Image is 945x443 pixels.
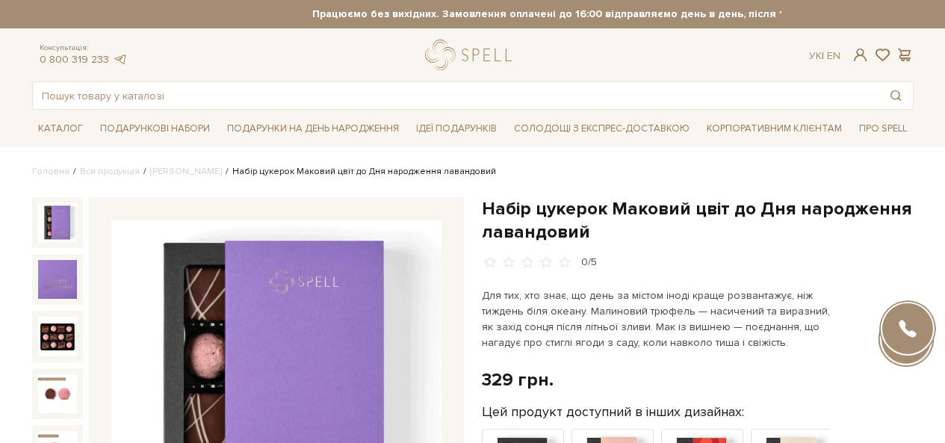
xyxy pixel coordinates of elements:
a: 0 800 319 233 [40,53,109,66]
span: Про Spell [853,117,913,140]
li: Набір цукерок Маковий цвіт до Дня народження лавандовий [222,165,496,179]
a: Головна [32,166,69,177]
img: Набір цукерок Маковий цвіт до Дня народження лавандовий [38,260,77,299]
p: Для тих, хто знає, що день за містом іноді краще розвантажує, ніж тиждень біля океану. Малиновий ... [482,288,832,350]
a: Солодощі з експрес-доставкою [508,116,695,141]
span: Консультація: [40,43,128,53]
a: logo [425,40,518,70]
span: Ідеї подарунків [410,117,503,140]
a: Вся продукція [80,166,140,177]
a: [PERSON_NAME] [150,166,222,177]
div: 329 грн. [482,368,554,391]
div: 0/5 [581,255,597,270]
a: Корпоративним клієнтам [701,116,848,141]
span: Каталог [32,117,89,140]
a: En [827,49,840,62]
img: Набір цукерок Маковий цвіт до Дня народження лавандовий [38,203,77,242]
span: Подарункові набори [94,117,216,140]
label: Цей продукт доступний в інших дизайнах: [482,403,744,421]
h1: Набір цукерок Маковий цвіт до Дня народження лавандовий [482,197,914,244]
img: Набір цукерок Маковий цвіт до Дня народження лавандовий [38,374,77,413]
input: Пошук товару у каталозі [33,82,879,109]
div: Ук [809,49,840,63]
span: | [822,49,824,62]
button: Пошук товару у каталозі [879,82,913,109]
span: Подарунки на День народження [221,117,405,140]
img: Набір цукерок Маковий цвіт до Дня народження лавандовий [38,317,77,356]
a: telegram [113,53,128,66]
